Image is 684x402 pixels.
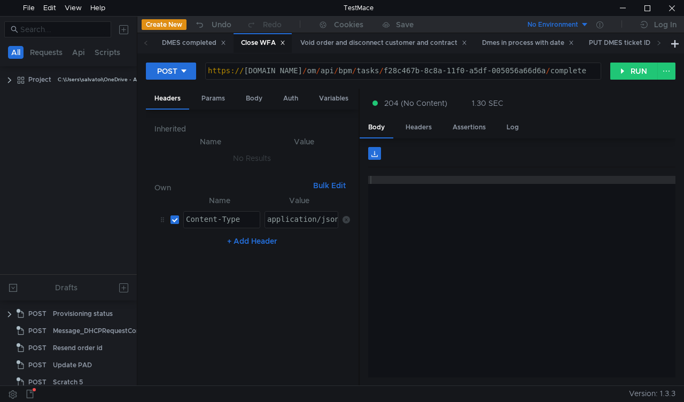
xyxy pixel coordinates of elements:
div: Scratch 5 [53,374,83,390]
div: Message_DHCPRequestCompleted [53,323,162,339]
div: Void order and disconnect customer and contract [300,37,467,49]
button: Requests [27,46,66,59]
span: POST [28,357,46,373]
div: Params [193,89,234,109]
div: DMES completed [162,37,226,49]
div: Log In [654,18,677,31]
button: Bulk Edit [309,179,350,192]
div: Redo [263,18,282,31]
h6: Inherited [154,122,350,135]
th: Name [163,135,258,148]
div: Resend order id [53,340,103,356]
span: POST [28,323,46,339]
div: Cookies [334,18,363,31]
div: Log [498,118,527,137]
button: RUN [610,63,658,80]
div: Update PAD [53,357,92,373]
div: 1.30 SEC [472,98,503,108]
button: No Environment [515,16,589,33]
button: + Add Header [223,235,282,248]
button: All [8,46,24,59]
button: Redo [239,17,289,33]
div: PUT DMES ticket ID [589,37,660,49]
nz-embed-empty: No Results [233,153,271,163]
span: POST [28,374,46,390]
span: POST [28,340,46,356]
div: Headers [397,118,440,137]
input: Search... [20,24,105,35]
div: Dmes in process with date [482,37,574,49]
th: Value [260,194,338,207]
div: Variables [310,89,357,109]
th: Value [258,135,350,148]
div: Headers [146,89,189,110]
div: Save [396,21,414,28]
div: C:\Users\salvatoi\OneDrive - AMDOCS\Backup Folders\Documents\testmace\Project [58,72,274,88]
div: Auth [275,89,307,109]
div: Drafts [55,281,77,294]
button: Create New [142,19,186,30]
div: Provisioning status [53,306,113,322]
div: Assertions [444,118,494,137]
button: Undo [186,17,239,33]
div: Body [360,118,393,138]
span: 204 (No Content) [384,97,447,109]
button: POST [146,63,196,80]
div: Body [237,89,271,109]
div: Undo [212,18,231,31]
button: Api [69,46,88,59]
div: No Environment [527,20,578,30]
span: POST [28,306,46,322]
th: Name [179,194,260,207]
h6: Own [154,181,309,194]
button: Scripts [91,46,123,59]
div: Close WFA [241,37,285,49]
div: POST [157,65,177,77]
div: Project [28,72,51,88]
span: Version: 1.3.3 [629,386,675,401]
